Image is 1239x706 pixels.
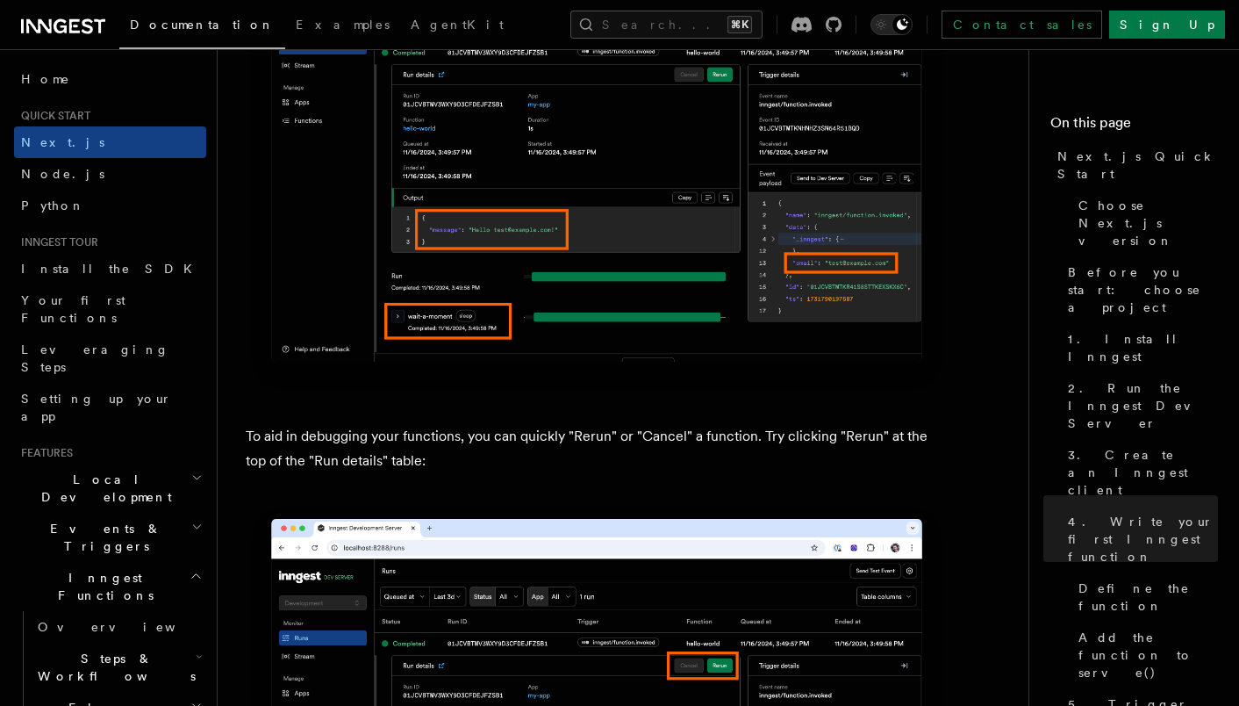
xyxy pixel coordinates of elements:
[1068,513,1218,566] span: 4. Write your first Inngest function
[31,650,196,685] span: Steps & Workflows
[285,5,400,47] a: Examples
[14,446,73,460] span: Features
[1078,580,1218,615] span: Define the function
[1071,190,1218,256] a: Choose Next.js version
[14,334,206,383] a: Leveraging Steps
[14,63,206,95] a: Home
[21,392,172,423] span: Setting up your app
[14,562,206,611] button: Inngest Functions
[14,471,191,506] span: Local Development
[296,18,390,32] span: Examples
[1061,506,1218,573] a: 4. Write your first Inngest function
[1061,439,1218,506] a: 3. Create an Inngest client
[1068,330,1218,365] span: 1. Install Inngest
[1068,379,1218,432] span: 2. Run the Inngest Dev Server
[570,11,763,39] button: Search...⌘K
[14,109,90,123] span: Quick start
[246,424,948,473] p: To aid in debugging your functions, you can quickly "Rerun" or "Cancel" a function. Try clicking ...
[14,513,206,562] button: Events & Triggers
[14,464,206,513] button: Local Development
[1068,263,1218,316] span: Before you start: choose a project
[411,18,504,32] span: AgentKit
[1061,323,1218,372] a: 1. Install Inngest
[1050,112,1218,140] h4: On this page
[21,293,125,325] span: Your first Functions
[870,14,913,35] button: Toggle dark mode
[14,126,206,158] a: Next.js
[942,11,1102,39] a: Contact sales
[1057,148,1218,183] span: Next.js Quick Start
[400,5,514,47] a: AgentKit
[14,520,191,555] span: Events & Triggers
[1071,573,1218,622] a: Define the function
[21,167,104,181] span: Node.js
[21,198,85,213] span: Python
[21,70,70,88] span: Home
[14,158,206,190] a: Node.js
[1068,446,1218,499] span: 3. Create an Inngest client
[31,611,206,643] a: Overview
[727,16,752,33] kbd: ⌘K
[1050,140,1218,190] a: Next.js Quick Start
[14,253,206,285] a: Install the SDK
[14,383,206,432] a: Setting up your app
[1071,622,1218,688] a: Add the function to serve()
[14,285,206,334] a: Your first Functions
[21,342,169,374] span: Leveraging Steps
[1078,629,1218,681] span: Add the function to serve()
[14,235,98,249] span: Inngest tour
[1109,11,1225,39] a: Sign Up
[130,18,275,32] span: Documentation
[21,135,104,149] span: Next.js
[119,5,285,49] a: Documentation
[38,620,218,634] span: Overview
[14,190,206,221] a: Python
[1078,197,1218,249] span: Choose Next.js version
[1061,372,1218,439] a: 2. Run the Inngest Dev Server
[14,569,190,604] span: Inngest Functions
[31,643,206,692] button: Steps & Workflows
[1061,256,1218,323] a: Before you start: choose a project
[21,262,203,276] span: Install the SDK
